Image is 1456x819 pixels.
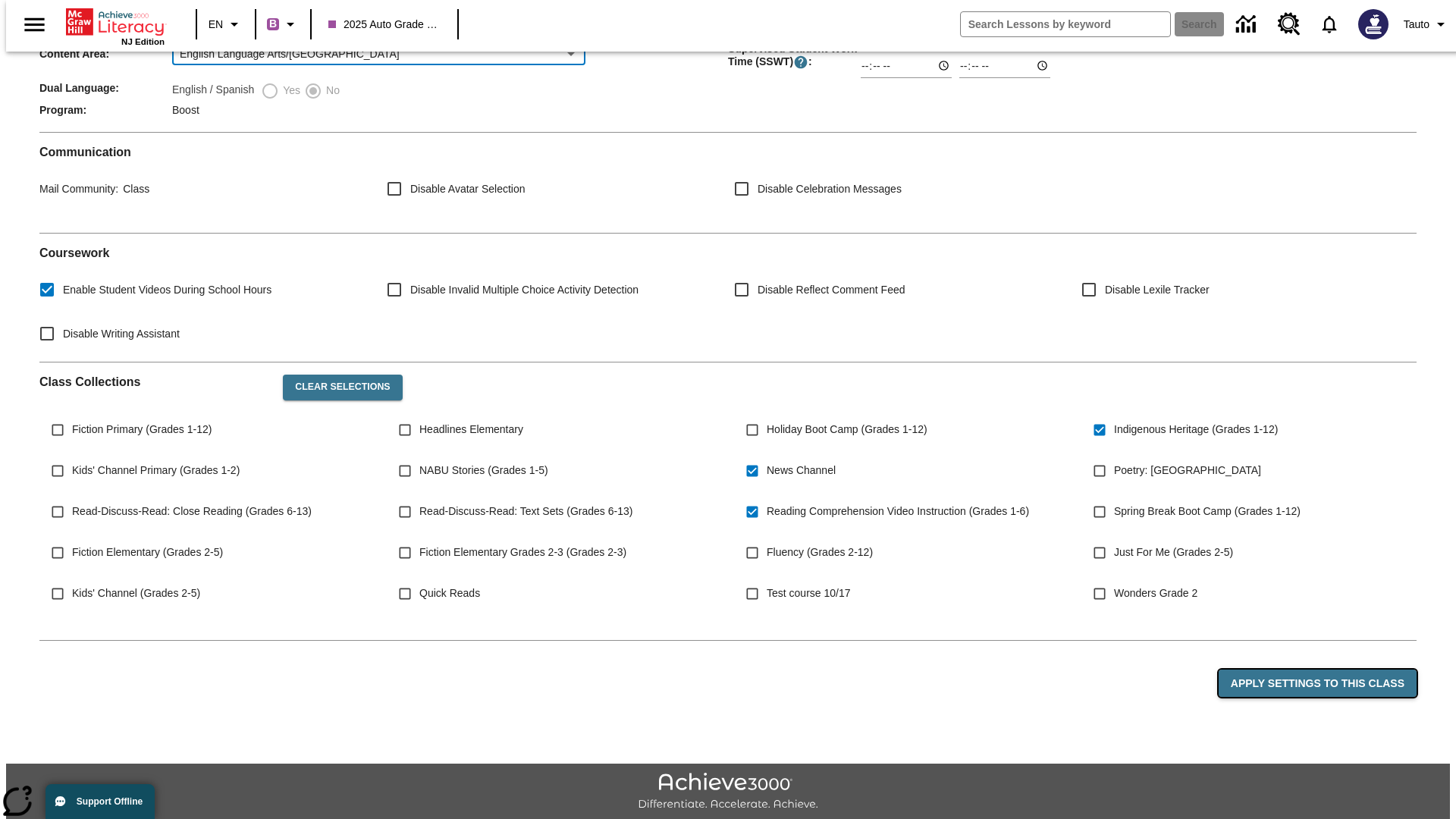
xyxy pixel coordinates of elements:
[39,246,1417,350] div: Coursework
[767,463,836,479] span: News Channel
[72,585,200,601] span: Kids' Channel (Grades 2-5)
[1310,5,1349,44] a: Notifications
[39,2,1417,120] div: Class/Program Information
[66,5,165,46] div: Home
[63,282,271,298] span: Enable Student Videos During School Hours
[419,463,548,479] span: NABU Stories (Grades 1-5)
[419,504,632,519] span: Read-Discuss-Read: Text Sets (Grades 6-13)
[1114,463,1261,479] span: Poetry: [GEOGRAPHIC_DATA]
[728,42,861,70] span: Supervised Student Work Time (SSWT) :
[1227,4,1269,45] a: Data Center
[172,82,254,100] label: English / Spanish
[39,145,1417,159] h2: Communication
[72,544,223,560] span: Fiction Elementary (Grades 2-5)
[1114,544,1233,560] span: Just For Me (Grades 2-5)
[261,11,306,38] button: Boost Class color is purple. Change class color
[39,246,1417,260] h2: Course work
[283,375,402,400] button: Clear Selections
[1114,504,1301,519] span: Spring Break Boot Camp (Grades 1-12)
[419,585,480,601] span: Quick Reads
[419,544,626,560] span: Fiction Elementary Grades 2-3 (Grades 2-3)
[1398,11,1456,38] button: Profile/Settings
[12,2,57,47] button: Open side menu
[767,504,1029,519] span: Reading Comprehension Video Instruction (Grades 1-6)
[72,626,209,642] span: WordStudio 2-5 (Grades 2-5)
[410,181,526,197] span: Disable Avatar Selection
[63,326,180,342] span: Disable Writing Assistant
[419,422,523,438] span: Headlines Elementary
[1219,670,1417,698] button: Apply Settings to this Class
[767,544,873,560] span: Fluency (Grades 2-12)
[861,41,899,52] label: Start Time
[118,183,149,195] span: Class
[758,282,905,298] span: Disable Reflect Comment Feed
[961,12,1170,36] input: search field
[767,422,927,438] span: Holiday Boot Camp (Grades 1-12)
[767,626,902,642] span: NJSLA-ELA Smart (Grade 3)
[202,11,250,38] button: Language: EN, Select a language
[72,463,240,479] span: Kids' Channel Primary (Grades 1-2)
[39,104,172,116] span: Program :
[1114,422,1278,438] span: Indigenous Heritage (Grades 1-12)
[72,504,312,519] span: Read-Discuss-Read: Close Reading (Grades 6-13)
[72,422,212,438] span: Fiction Primary (Grades 1-12)
[39,362,1417,628] div: Class Collections
[322,83,340,99] span: No
[1269,4,1310,45] a: Resource Center, Will open in new tab
[209,17,223,33] span: EN
[77,796,143,807] span: Support Offline
[638,773,818,811] img: Achieve3000 Differentiate Accelerate Achieve
[39,145,1417,221] div: Communication
[269,14,277,33] span: B
[793,55,808,70] button: Supervised Student Work Time is the timeframe when students can take LevelSet and when lessons ar...
[419,626,605,642] span: NJSLA-ELA Prep Boot Camp (Grade 3)
[959,41,995,52] label: End Time
[45,784,155,819] button: Support Offline
[39,48,172,60] span: Content Area :
[1358,9,1389,39] img: Avatar
[1114,626,1197,642] span: Wonders Grade 3
[66,7,165,37] a: Home
[39,183,118,195] span: Mail Community :
[1105,282,1210,298] span: Disable Lexile Tracker
[410,282,639,298] span: Disable Invalid Multiple Choice Activity Detection
[121,37,165,46] span: NJ Edition
[328,17,441,33] span: 2025 Auto Grade 1 C
[1114,585,1197,601] span: Wonders Grade 2
[1404,17,1429,33] span: Tauto
[767,585,851,601] span: Test course 10/17
[1349,5,1398,44] button: Select a new avatar
[39,375,271,389] h2: Class Collections
[172,42,585,65] div: English Language Arts/[GEOGRAPHIC_DATA]
[279,83,300,99] span: Yes
[172,104,199,116] span: Boost
[758,181,902,197] span: Disable Celebration Messages
[39,82,172,94] span: Dual Language :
